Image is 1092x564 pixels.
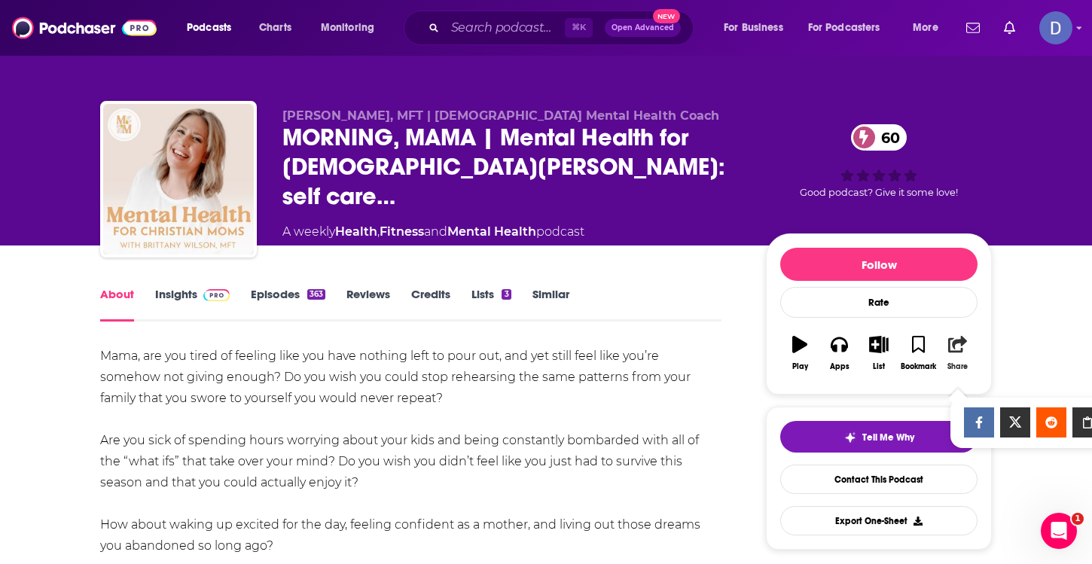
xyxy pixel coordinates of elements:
div: 363 [307,289,325,300]
div: Bookmark [901,362,936,371]
button: Show profile menu [1039,11,1072,44]
button: Open AdvancedNew [605,19,681,37]
div: List [873,362,885,371]
button: Play [780,326,819,380]
div: Share [947,362,968,371]
a: Health [335,224,377,239]
span: 60 [866,124,907,151]
span: Charts [259,17,291,38]
a: Credits [411,287,450,322]
div: Apps [830,362,850,371]
span: For Business [724,17,783,38]
span: Logged in as dianawurster [1039,11,1072,44]
a: Mental Health [447,224,536,239]
a: Episodes363 [251,287,325,322]
iframe: Intercom live chat [1041,513,1077,549]
span: New [653,9,680,23]
img: MORNING, MAMA | Mental Health for Christian Moms: self care, mom overwhelm, mom guilt, Christian ... [103,104,254,255]
span: More [913,17,938,38]
a: Share on X/Twitter [1000,407,1030,437]
a: Reviews [346,287,390,322]
div: Search podcasts, credits, & more... [418,11,708,45]
span: Monitoring [321,17,374,38]
button: Follow [780,248,978,281]
button: open menu [713,16,802,40]
button: Export One-Sheet [780,506,978,535]
a: About [100,287,134,322]
a: Contact This Podcast [780,465,978,494]
button: List [859,326,898,380]
a: Show notifications dropdown [960,15,986,41]
img: Podchaser Pro [203,289,230,301]
a: Lists3 [471,287,511,322]
a: Charts [249,16,300,40]
div: 60Good podcast? Give it some love! [766,108,992,214]
button: open menu [310,16,394,40]
div: Play [792,362,808,371]
a: InsightsPodchaser Pro [155,287,230,322]
button: open menu [798,16,902,40]
span: [PERSON_NAME], MFT | [DEMOGRAPHIC_DATA] Mental Health Coach [282,108,719,123]
span: 1 [1072,513,1084,525]
button: open menu [902,16,957,40]
input: Search podcasts, credits, & more... [445,16,565,40]
a: Show notifications dropdown [998,15,1021,41]
span: ⌘ K [565,18,593,38]
div: A weekly podcast [282,223,584,241]
span: and [424,224,447,239]
span: For Podcasters [808,17,880,38]
div: 3 [502,289,511,300]
span: , [377,224,380,239]
a: Similar [532,287,569,322]
div: Rate [780,287,978,318]
button: Share [938,326,978,380]
span: Tell Me Why [862,431,914,444]
span: Good podcast? Give it some love! [800,187,958,198]
a: Share on Reddit [1036,407,1066,437]
span: Podcasts [187,17,231,38]
img: User Profile [1039,11,1072,44]
a: Fitness [380,224,424,239]
button: Bookmark [898,326,938,380]
button: open menu [176,16,251,40]
a: Share on Facebook [964,407,994,437]
span: Open Advanced [612,24,674,32]
button: Apps [819,326,859,380]
a: 60 [851,124,907,151]
button: tell me why sparkleTell Me Why [780,421,978,453]
img: Podchaser - Follow, Share and Rate Podcasts [12,14,157,42]
img: tell me why sparkle [844,431,856,444]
